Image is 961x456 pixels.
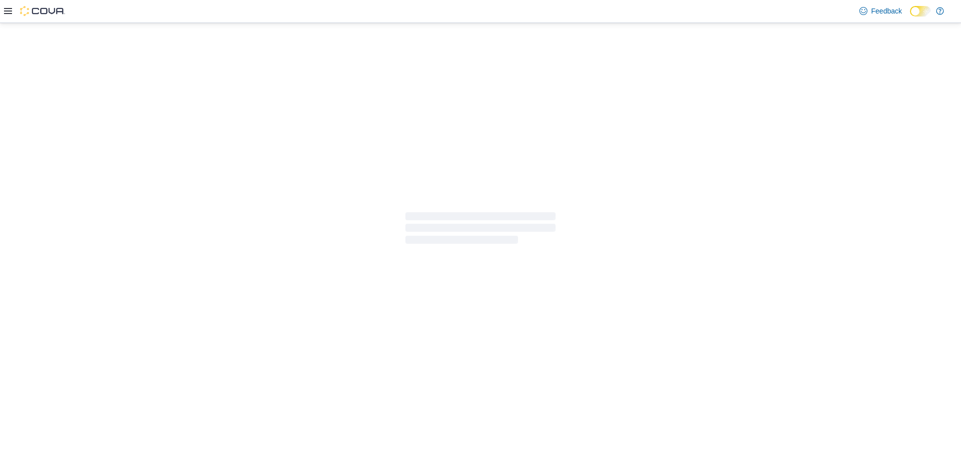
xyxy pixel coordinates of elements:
span: Loading [405,214,556,246]
input: Dark Mode [910,6,931,17]
span: Feedback [871,6,902,16]
a: Feedback [855,1,906,21]
img: Cova [20,6,65,16]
